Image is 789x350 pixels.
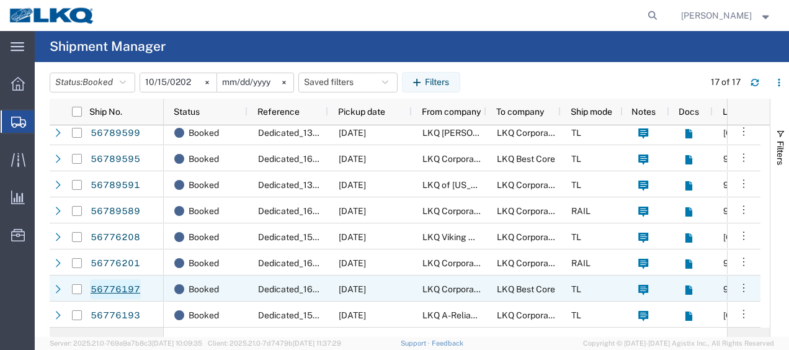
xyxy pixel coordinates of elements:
span: TL [571,128,581,138]
span: 10/16/2025 [339,128,366,138]
a: 56776201 [90,253,141,273]
span: Notes [631,107,656,117]
span: TL [571,284,581,294]
span: LKQ Corporation [497,232,563,242]
span: Booked [189,120,219,146]
span: Dedicated_1635_1633_Eng Trans [258,206,393,216]
span: 10/15/2025 [339,284,366,294]
span: Dedicated_1340_1635_Eng Trans [258,180,393,190]
span: Dedicated_1635_1772_Gen Auto Parts [258,258,411,268]
a: 56789595 [90,149,141,169]
span: LKQ Triplett - Akron [422,128,541,138]
span: Server: 2025.21.0-769a9a7b8c3 [50,339,202,347]
a: 56776193 [90,305,141,325]
span: Filters [775,141,785,165]
span: TL [571,180,581,190]
span: Reference [257,107,300,117]
span: LKQ Corporation [497,206,563,216]
span: 10/15/2025 [339,258,366,268]
span: Booked [189,146,219,172]
span: 10/15/2025 [339,310,366,320]
span: LKQ Best Core [497,154,555,164]
a: 56776197 [90,279,141,299]
span: Booked [189,224,219,250]
span: 10/15/2025 [339,232,366,242]
span: [DATE] 10:09:35 [152,339,202,347]
span: LKQ Corporation [422,206,489,216]
span: From company [422,107,481,117]
a: Feedback [432,339,463,347]
a: 56789589 [90,201,141,221]
button: Status:Booked [50,73,135,92]
span: 10/16/2025 [339,206,366,216]
div: 17 of 17 [711,76,741,89]
span: Client: 2025.21.0-7d7479b [208,339,341,347]
span: Booked [189,250,219,276]
span: LKQ A-Reliable Auto Parts - Blue Island, Il [422,310,713,320]
span: Booked [189,302,219,328]
h4: Shipment Manager [50,31,166,62]
span: TL [571,232,581,242]
span: Status [174,107,200,117]
span: 10/16/2025 [339,154,366,164]
span: LKQ Corporation [422,258,489,268]
span: LKQ Corporation [497,128,563,138]
span: Booked [189,172,219,198]
a: 56776208 [90,227,141,247]
span: 10/16/2025 [339,180,366,190]
span: TL [571,154,581,164]
button: Saved filters [298,73,398,92]
span: RAIL [571,206,591,216]
span: Ship No. [89,107,122,117]
span: Dedicated_1530_1635_Eng Trans [258,232,393,242]
span: Location [723,107,757,117]
span: Robert Benette [681,9,752,22]
input: Not set [140,73,216,92]
span: RAIL [571,258,591,268]
span: Dedicated_1635_1760_Eng Trans [258,154,393,164]
span: Copyright © [DATE]-[DATE] Agistix Inc., All Rights Reserved [583,338,774,349]
span: Booked [189,276,219,302]
span: LKQ Corporation [422,154,489,164]
span: LKQ Corporation [497,258,563,268]
span: Docs [679,107,699,117]
span: Ship mode [571,107,612,117]
a: 56789599 [90,123,141,143]
span: Booked [189,198,219,224]
span: LKQ Corporation [422,284,489,294]
img: logo [9,6,96,25]
a: Support [401,339,432,347]
span: LKQ Best Core [497,284,555,294]
span: To company [496,107,544,117]
span: Dedicated_1635_1760_Eng Trans [258,284,393,294]
span: Pickup date [338,107,385,117]
span: Dedicated_1580_1635_Eng Trans [258,310,393,320]
span: LKQ Corporation [497,310,563,320]
span: TL [571,310,581,320]
span: Booked [82,77,113,87]
span: Dedicated_1300_1635_Eng Trans [258,128,393,138]
span: LKQ Viking Auto Salvage [422,232,522,242]
span: [DATE] 11:37:29 [293,339,341,347]
button: Filters [402,72,460,92]
input: Not set [217,73,293,92]
span: LKQ of Indiana - Avon, In [422,180,535,190]
a: 56789591 [90,175,141,195]
button: [PERSON_NAME] [680,8,772,23]
span: LKQ Corporation [497,180,563,190]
